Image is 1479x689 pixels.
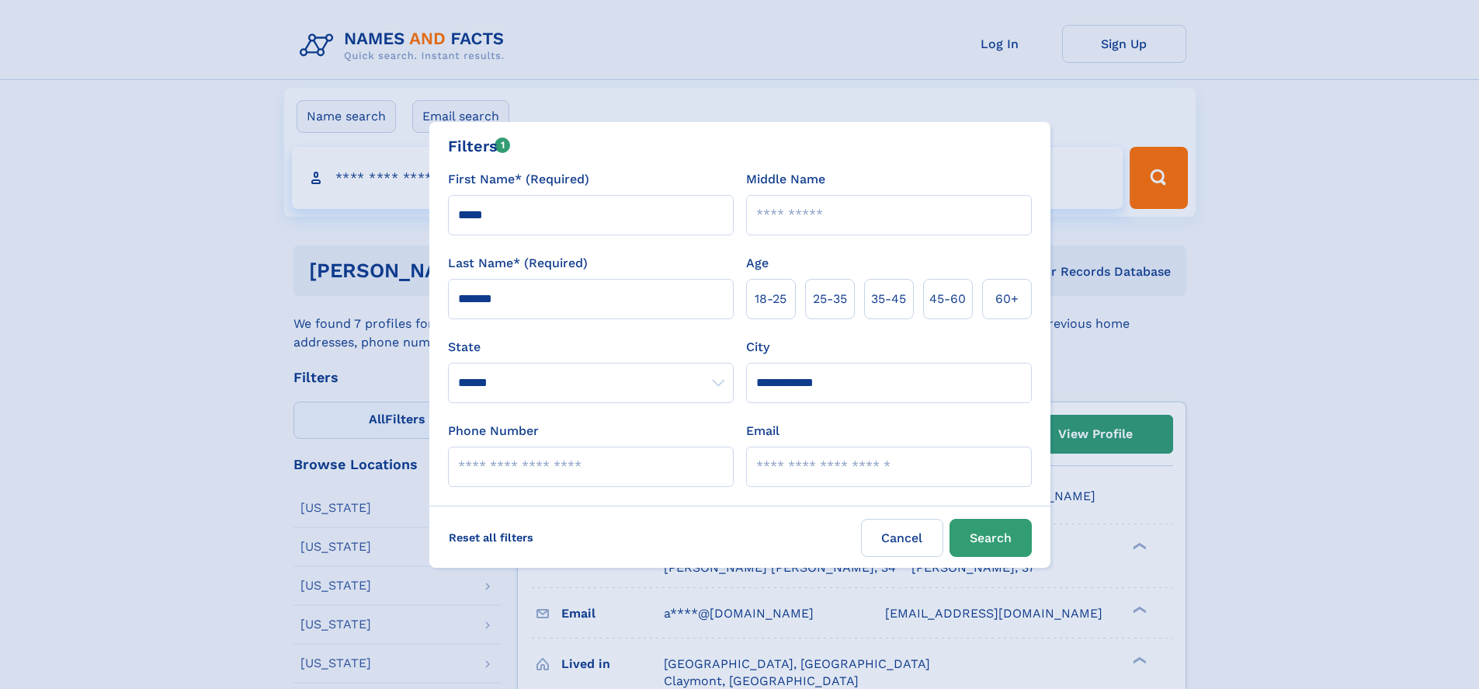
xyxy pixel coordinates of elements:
span: 60+ [995,290,1019,308]
label: Cancel [861,519,943,557]
span: 18‑25 [755,290,786,308]
label: Last Name* (Required) [448,254,588,273]
label: Middle Name [746,170,825,189]
label: Phone Number [448,422,539,440]
label: First Name* (Required) [448,170,589,189]
label: Email [746,422,779,440]
span: 35‑45 [871,290,906,308]
div: Filters [448,134,511,158]
button: Search [950,519,1032,557]
label: Age [746,254,769,273]
span: 45‑60 [929,290,966,308]
span: 25‑35 [813,290,847,308]
label: City [746,338,769,357]
label: State [448,338,734,357]
label: Reset all filters [439,519,543,556]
